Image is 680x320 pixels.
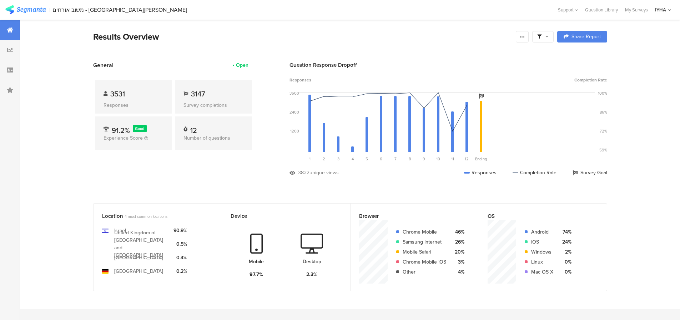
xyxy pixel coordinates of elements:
span: 4 most common locations [125,214,167,219]
div: Browser [359,212,458,220]
span: 6 [380,156,382,162]
div: Linux [531,258,553,266]
div: Windows [531,248,553,256]
a: My Surveys [621,6,651,13]
div: 0% [559,258,571,266]
div: Open [236,61,248,69]
span: 12 [465,156,469,162]
span: 3 [337,156,339,162]
div: Survey Goal [573,169,607,176]
div: [GEOGRAPHIC_DATA] [114,254,163,261]
span: 8 [409,156,411,162]
div: Survey completions [183,101,243,109]
div: 97.7% [250,271,263,278]
div: 72% [600,128,607,134]
div: | [49,6,50,14]
span: 3147 [191,89,205,99]
div: Question Response Dropoff [289,61,607,69]
div: 3% [452,258,464,266]
span: Completion Rate [574,77,607,83]
span: 3531 [110,89,125,99]
div: 3822 [298,169,309,176]
div: Completion Rate [513,169,556,176]
i: Survey Goal [479,94,484,99]
span: 91.2% [112,125,130,136]
span: 1 [309,156,311,162]
span: Responses [289,77,311,83]
span: 4 [352,156,354,162]
div: Mac OS X [531,268,553,276]
div: 20% [452,248,464,256]
div: IYHA [655,6,666,13]
span: 7 [394,156,397,162]
div: Mobile [249,258,264,265]
div: Device [231,212,330,220]
div: 26% [452,238,464,246]
div: Israel [114,227,126,234]
div: 0.2% [173,267,187,275]
div: 3600 [289,90,299,96]
div: 12 [190,125,197,132]
span: Good [135,126,144,131]
div: 0% [559,268,571,276]
span: Share Report [571,34,601,39]
span: Experience Score [104,134,143,142]
div: 59% [599,147,607,153]
div: 46% [452,228,464,236]
div: OS [488,212,586,220]
div: 90.9% [173,227,187,234]
div: Location [102,212,201,220]
img: segmanta logo [5,5,46,14]
span: 2 [323,156,325,162]
div: Support [558,4,578,15]
div: Desktop [303,258,321,265]
div: 74% [559,228,571,236]
div: 2400 [289,109,299,115]
div: Other [403,268,446,276]
div: Android [531,228,553,236]
span: 11 [451,156,454,162]
div: Responses [104,101,163,109]
div: Ending [474,156,488,162]
div: 1200 [290,128,299,134]
div: Responses [464,169,497,176]
div: [GEOGRAPHIC_DATA] [114,267,163,275]
div: 100% [598,90,607,96]
div: 86% [600,109,607,115]
span: 9 [423,156,425,162]
div: Chrome Mobile iOS [403,258,446,266]
div: Results Overview [93,30,512,43]
div: Mobile Safari [403,248,446,256]
div: 0.4% [173,254,187,261]
div: 0.5% [173,240,187,248]
div: iOS [531,238,553,246]
div: 24% [559,238,571,246]
div: 4% [452,268,464,276]
div: Chrome Mobile [403,228,446,236]
div: 2% [559,248,571,256]
span: General [93,61,114,69]
span: Number of questions [183,134,230,142]
div: משוב אורחים - [GEOGRAPHIC_DATA][PERSON_NAME] [52,6,187,13]
div: Samsung Internet [403,238,446,246]
span: 5 [366,156,368,162]
div: unique views [309,169,339,176]
span: 10 [436,156,440,162]
div: United Kingdom of [GEOGRAPHIC_DATA] and [GEOGRAPHIC_DATA] [114,229,168,259]
div: 2.3% [306,271,317,278]
a: Question Library [581,6,621,13]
